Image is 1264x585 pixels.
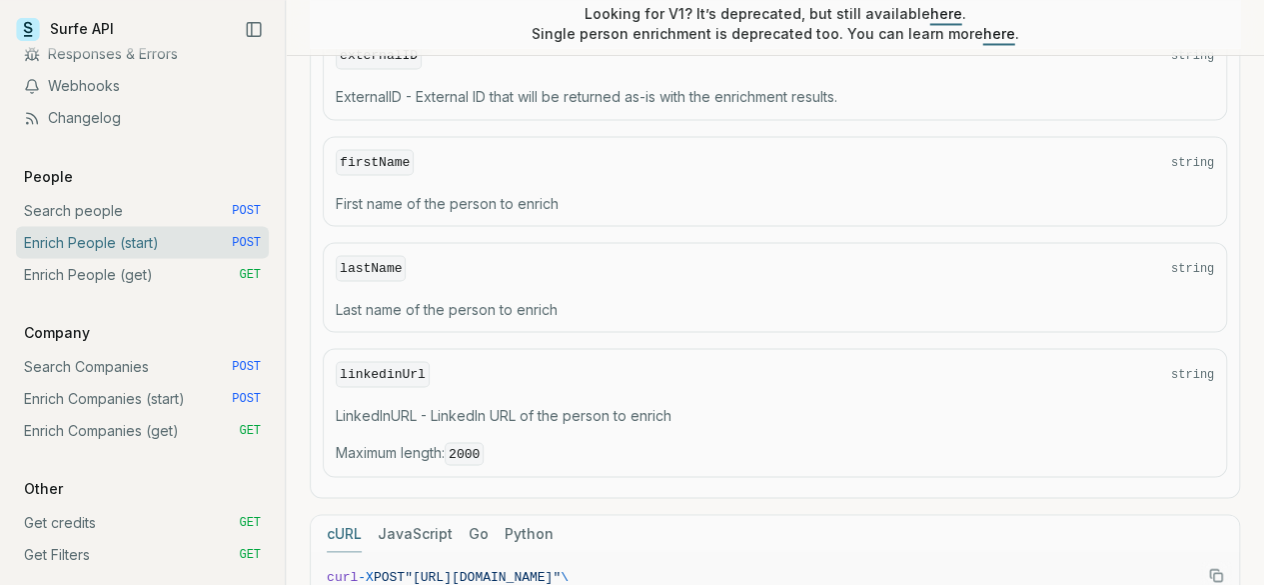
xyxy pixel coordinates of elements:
p: Last name of the person to enrich [336,299,1214,319]
button: cURL [327,515,362,552]
span: POST [374,569,405,584]
a: Changelog [16,102,269,134]
span: string [1171,154,1214,170]
span: GET [239,514,261,530]
a: Enrich People (get) GET [16,258,269,290]
a: Enrich People (start) POST [16,226,269,258]
span: \ [561,569,569,584]
code: 2000 [445,442,484,465]
span: string [1171,260,1214,276]
p: ExternalID - External ID that will be returned as-is with the enrichment results. [336,87,1214,107]
a: Search people POST [16,194,269,226]
span: GET [239,546,261,562]
span: GET [239,266,261,282]
a: here [930,5,962,22]
span: POST [232,234,261,250]
a: Webhooks [16,70,269,102]
a: here [983,25,1015,42]
a: Responses & Errors [16,38,269,70]
span: Maximum length : [336,442,1214,464]
span: curl [327,569,358,584]
a: Get Filters GET [16,538,269,570]
span: -X [358,569,374,584]
p: Other [16,478,71,498]
p: Looking for V1? It’s deprecated, but still available . Single person enrichment is deprecated too... [532,4,1019,44]
p: People [16,166,81,186]
code: firstName [336,149,414,176]
span: GET [239,422,261,438]
p: First name of the person to enrich [336,193,1214,213]
span: POST [232,202,261,218]
span: POST [232,390,261,406]
a: Search Companies POST [16,350,269,382]
code: lastName [336,255,406,282]
a: Enrich Companies (start) POST [16,382,269,414]
span: POST [232,358,261,374]
span: string [1171,366,1214,382]
a: Get credits GET [16,506,269,538]
p: LinkedInURL - LinkedIn URL of the person to enrich [336,405,1214,425]
p: Company [16,322,98,342]
code: linkedinUrl [336,361,430,388]
button: Python [505,515,554,552]
span: "[URL][DOMAIN_NAME]" [405,569,561,584]
button: Collapse Sidebar [239,14,269,44]
button: Go [469,515,489,552]
button: JavaScript [378,515,453,552]
a: Surfe API [16,14,114,44]
a: Enrich Companies (get) GET [16,414,269,446]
